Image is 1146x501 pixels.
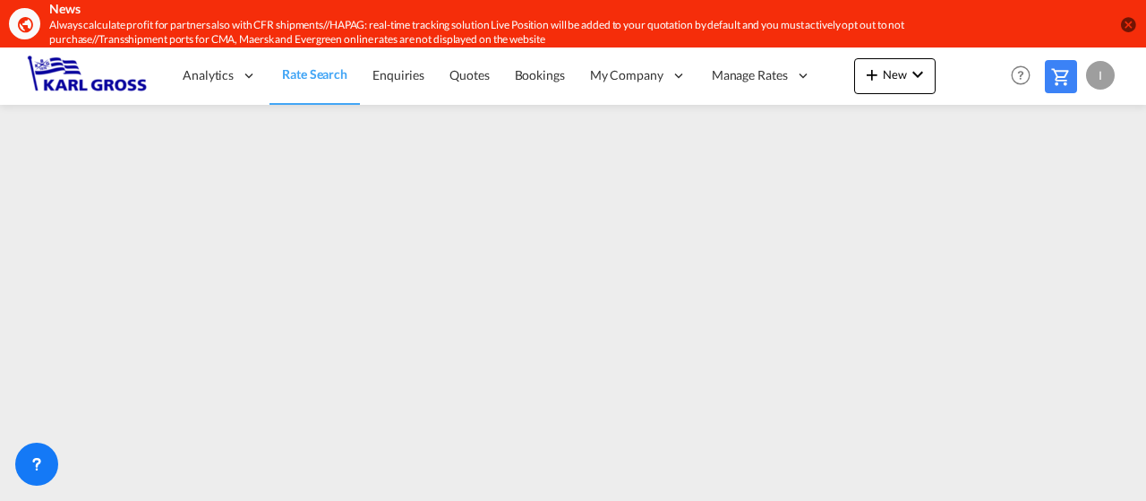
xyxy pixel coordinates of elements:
[699,47,824,105] div: Manage Rates
[861,67,928,82] span: New
[1005,60,1045,92] div: Help
[437,47,501,105] a: Quotes
[854,58,936,94] button: icon-plus 400-fgNewicon-chevron-down
[1086,61,1115,90] div: I
[372,67,424,82] span: Enquiries
[577,47,699,105] div: My Company
[360,47,437,105] a: Enquiries
[907,64,928,85] md-icon: icon-chevron-down
[49,18,968,48] div: Always calculate profit for partners also with CFR shipments//HAPAG: real-time tracking solution ...
[861,64,883,85] md-icon: icon-plus 400-fg
[515,67,565,82] span: Bookings
[170,47,269,105] div: Analytics
[269,47,360,105] a: Rate Search
[16,15,34,33] md-icon: icon-earth
[502,47,577,105] a: Bookings
[27,56,148,96] img: 3269c73066d711f095e541db4db89301.png
[1119,15,1137,33] button: icon-close-circle
[449,67,489,82] span: Quotes
[282,66,347,82] span: Rate Search
[1005,60,1036,91] span: Help
[712,66,788,84] span: Manage Rates
[590,66,663,84] span: My Company
[183,66,234,84] span: Analytics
